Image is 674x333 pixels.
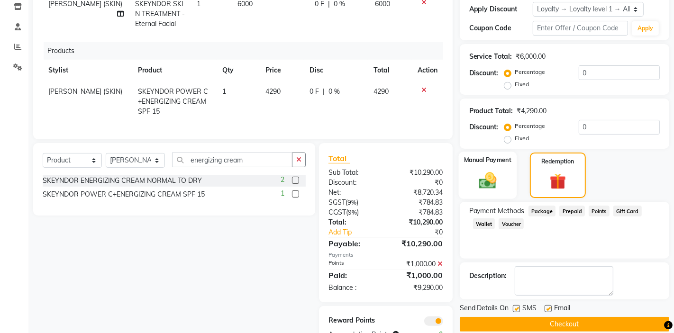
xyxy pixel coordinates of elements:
div: ₹10,290.00 [386,238,450,249]
span: 1 [222,87,226,96]
div: Discount: [469,68,499,78]
div: ₹1,000.00 [386,270,450,281]
button: Apply [632,21,659,36]
div: ₹8,720.34 [386,188,450,198]
div: ₹0 [396,227,450,237]
div: Coupon Code [469,23,533,33]
span: SMS [523,303,537,315]
th: Price [260,60,304,81]
div: Balance : [321,283,386,293]
span: Total [328,153,350,163]
span: SKEYNDOR POWER C+ENERGIZING CREAM SPF 15 [138,87,208,116]
div: ₹4,290.00 [517,106,547,116]
label: Manual Payment [464,155,511,164]
div: ₹0 [386,178,450,188]
th: Total [368,60,412,81]
span: [PERSON_NAME] (SKIN) [48,87,122,96]
label: Fixed [515,134,529,143]
div: ₹6,000.00 [516,52,546,62]
span: Gift Card [613,206,642,216]
label: Percentage [515,68,546,76]
button: Checkout [460,317,669,332]
span: SGST [328,198,346,207]
div: Discount: [469,122,499,132]
div: Discount: [321,178,386,188]
div: SKEYNDOR POWER C+ENERGIZING CREAM SPF 15 [43,189,205,199]
div: Net: [321,188,386,198]
label: Redemption [541,157,574,166]
span: 0 F [310,87,319,97]
div: Paid: [321,270,386,281]
span: Voucher [499,218,524,229]
div: ₹9,290.00 [386,283,450,293]
div: Sub Total: [321,168,386,178]
div: SKEYNDOR ENERGIZING CREAM NORMAL TO DRY [43,176,202,186]
div: ₹10,290.00 [386,217,450,227]
div: ( ) [321,207,386,217]
span: 9% [347,198,356,206]
span: Points [589,206,610,216]
th: Disc [304,60,368,81]
span: Prepaid [559,206,585,216]
div: ₹1,000.00 [386,259,450,269]
div: Products [44,42,450,60]
span: Package [528,206,556,216]
div: ₹784.83 [386,198,450,207]
span: 4290 [373,87,389,96]
span: | [323,87,325,97]
label: Fixed [515,80,529,89]
a: Add Tip [321,227,397,237]
span: 1 [281,189,284,198]
span: 9% [348,208,357,216]
div: ( ) [321,198,386,207]
div: Description: [469,271,507,281]
th: Qty [217,60,260,81]
div: Payable: [321,238,386,249]
input: Enter Offer / Coupon Code [533,21,628,36]
span: 2 [281,175,284,185]
div: Reward Points [321,315,386,326]
label: Percentage [515,122,546,130]
img: _cash.svg [473,171,502,191]
div: Total: [321,217,386,227]
span: 4290 [265,87,281,96]
div: ₹10,290.00 [386,168,450,178]
th: Product [132,60,217,81]
span: Email [555,303,571,315]
th: Stylist [43,60,132,81]
div: ₹784.83 [386,207,450,217]
span: CGST [328,208,346,216]
div: Payments [328,251,443,259]
input: Search or Scan [172,153,292,167]
th: Action [412,60,443,81]
span: 0 % [328,87,340,97]
span: Send Details On [460,303,509,315]
div: Apply Discount [469,4,533,14]
span: Payment Methods [469,206,525,216]
div: Points [321,259,386,269]
img: _gift.svg [545,171,571,191]
span: Wallet [473,218,495,229]
div: Service Total: [469,52,512,62]
div: Product Total: [469,106,513,116]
